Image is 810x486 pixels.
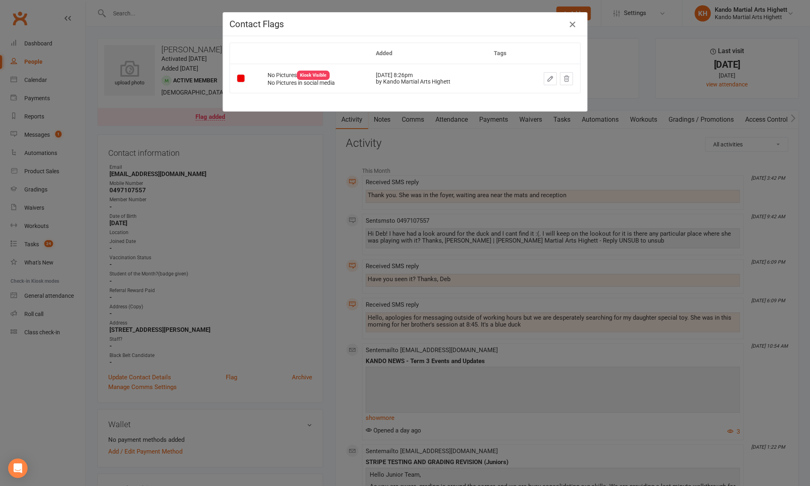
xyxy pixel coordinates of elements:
th: Tags [486,43,523,64]
div: Kiosk Visible [297,71,330,80]
td: [DATE] 8:26pm by Kando Martial Arts Highett [369,64,486,92]
button: Close [566,18,579,31]
button: Dismiss this flag [560,72,573,85]
th: Added [369,43,486,64]
span: No Pictures [268,72,330,78]
div: Open Intercom Messenger [8,458,28,478]
div: No Pictures in social media [268,80,361,86]
h4: Contact Flags [229,19,581,29]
